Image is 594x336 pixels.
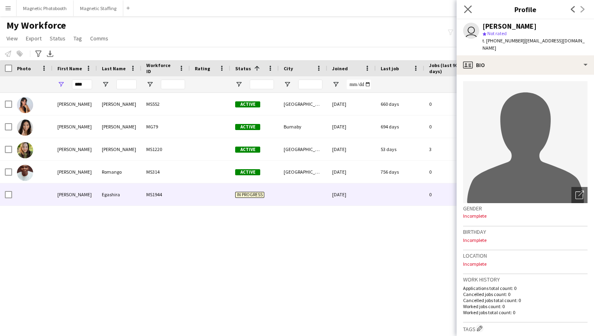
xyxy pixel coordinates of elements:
h3: Profile [457,4,594,15]
div: [GEOGRAPHIC_DATA] [279,93,327,115]
button: Magnetic Staffing [74,0,123,16]
div: [GEOGRAPHIC_DATA] [279,161,327,183]
span: Joined [332,65,348,71]
input: City Filter Input [298,80,322,89]
span: Incomplete [463,213,487,219]
div: [DATE] [327,183,376,206]
span: | [EMAIL_ADDRESS][DOMAIN_NAME] [482,38,585,51]
p: Cancelled jobs count: 0 [463,291,588,297]
p: Applications total count: 0 [463,285,588,291]
button: Open Filter Menu [57,81,65,88]
div: MG79 [141,115,190,138]
div: MS1944 [141,183,190,206]
button: Magnetic Photobooth [17,0,74,16]
input: Workforce ID Filter Input [161,80,185,89]
h3: Location [463,252,588,259]
div: [PERSON_NAME] [53,138,97,160]
a: Tag [70,33,85,44]
div: Egashira [97,183,141,206]
div: 53 days [376,138,424,160]
div: 3 [424,138,477,160]
div: 0 [424,93,477,115]
span: City [284,65,293,71]
div: [DATE] [327,115,376,138]
input: First Name Filter Input [72,80,92,89]
span: Status [235,65,251,71]
div: MS552 [141,93,190,115]
div: 0 [424,161,477,183]
span: Active [235,124,260,130]
span: Rating [195,65,210,71]
p: Cancelled jobs total count: 0 [463,297,588,303]
div: Bio [457,55,594,75]
button: Open Filter Menu [235,81,242,88]
div: [DATE] [327,138,376,160]
div: [PERSON_NAME] [97,93,141,115]
span: Active [235,147,260,153]
div: 0 [424,183,477,206]
h3: Birthday [463,228,588,235]
span: Active [235,169,260,175]
div: [PERSON_NAME] [53,93,97,115]
span: In progress [235,192,264,198]
span: Photo [17,65,31,71]
a: Status [46,33,69,44]
a: Export [23,33,45,44]
input: Status Filter Input [250,80,274,89]
span: Tag [74,35,82,42]
a: Comms [87,33,112,44]
span: Active [235,101,260,107]
div: MS314 [141,161,190,183]
div: [GEOGRAPHIC_DATA] [279,138,327,160]
app-action-btn: Export XLSX [45,49,55,59]
h3: Tags [463,324,588,333]
span: View [6,35,18,42]
div: [DATE] [327,93,376,115]
button: Open Filter Menu [146,81,154,88]
img: Patricia Lee [17,120,33,136]
span: t. [PHONE_NUMBER] [482,38,524,44]
input: Joined Filter Input [347,80,371,89]
img: Patrick Romango [17,165,33,181]
img: Patricia Hegedus [17,97,33,113]
div: [PERSON_NAME] [482,23,537,30]
a: View [3,33,21,44]
span: Last Name [102,65,126,71]
span: Not rated [487,30,507,36]
app-action-btn: Advanced filters [34,49,43,59]
button: Open Filter Menu [284,81,291,88]
p: Worked jobs total count: 0 [463,309,588,315]
span: My Workforce [6,19,66,31]
div: [PERSON_NAME] [53,115,97,138]
span: Last job [381,65,399,71]
div: 694 days [376,115,424,138]
input: Last Name Filter Input [116,80,137,89]
span: First Name [57,65,82,71]
div: 756 days [376,161,424,183]
span: Export [26,35,42,42]
span: Jobs (last 90 days) [429,62,462,74]
div: MS1220 [141,138,190,160]
div: Burnaby [279,115,327,138]
div: [PERSON_NAME] [97,138,141,160]
div: [PERSON_NAME] [53,183,97,206]
p: Incomplete [463,261,588,267]
h3: Gender [463,205,588,212]
div: [PERSON_NAME] [97,115,141,138]
button: Open Filter Menu [332,81,339,88]
div: [DATE] [327,161,376,183]
div: Romango [97,161,141,183]
img: Patricia Pui Yue Lee [17,142,33,158]
div: 660 days [376,93,424,115]
button: Open Filter Menu [102,81,109,88]
p: Worked jobs count: 0 [463,303,588,309]
div: [PERSON_NAME] [53,161,97,183]
h3: Work history [463,276,588,283]
span: Status [50,35,65,42]
div: Open photos pop-in [571,187,588,203]
p: Incomplete [463,237,588,243]
div: 0 [424,115,477,138]
span: Comms [90,35,108,42]
span: Workforce ID [146,62,175,74]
